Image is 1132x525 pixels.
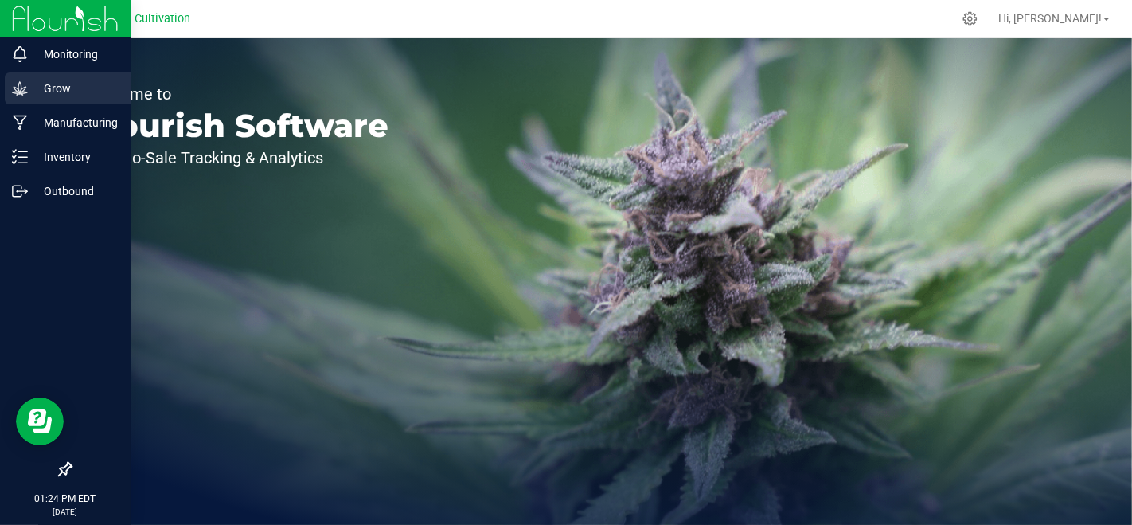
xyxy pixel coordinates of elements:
p: Grow [28,79,123,98]
inline-svg: Manufacturing [12,115,28,131]
p: 01:24 PM EDT [7,492,123,506]
inline-svg: Inventory [12,149,28,165]
iframe: Resource center [16,398,64,445]
span: Hi, [PERSON_NAME]! [998,12,1102,25]
inline-svg: Monitoring [12,46,28,62]
p: Manufacturing [28,113,123,132]
div: Manage settings [960,11,980,26]
inline-svg: Outbound [12,183,28,199]
p: Inventory [28,147,123,167]
p: Flourish Software [86,110,388,142]
inline-svg: Grow [12,80,28,96]
p: Monitoring [28,45,123,64]
p: Outbound [28,182,123,201]
p: [DATE] [7,506,123,518]
p: Seed-to-Sale Tracking & Analytics [86,150,388,166]
p: Welcome to [86,86,388,102]
span: Cultivation [135,12,190,25]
